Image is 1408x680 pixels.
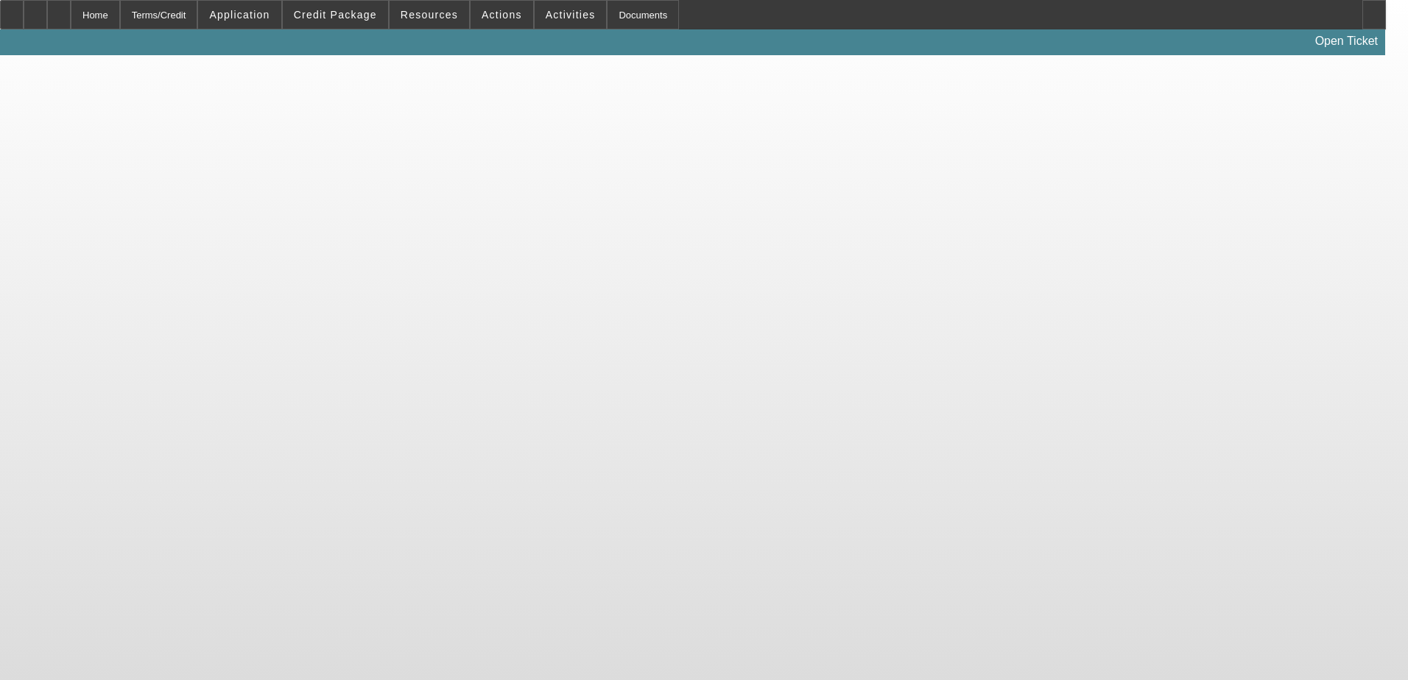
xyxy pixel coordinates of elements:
a: Open Ticket [1309,29,1384,54]
span: Credit Package [294,9,377,21]
button: Credit Package [283,1,388,29]
span: Actions [482,9,522,21]
span: Activities [546,9,596,21]
button: Resources [390,1,469,29]
button: Activities [535,1,607,29]
span: Application [209,9,270,21]
button: Actions [471,1,533,29]
span: Resources [401,9,458,21]
button: Application [198,1,281,29]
